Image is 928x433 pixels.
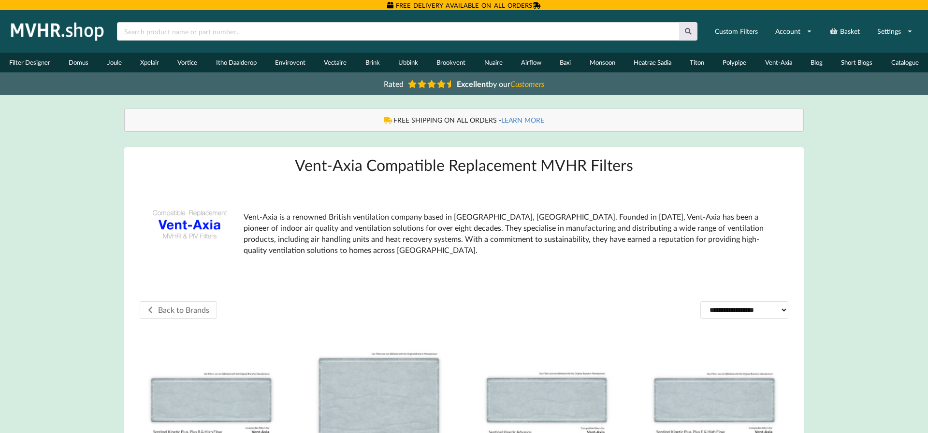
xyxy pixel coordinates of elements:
a: Account [769,23,818,40]
a: Basket [823,23,866,40]
a: Rated Excellentby ourCustomers [377,76,551,92]
span: Rated [384,79,404,88]
i: Customers [510,79,544,88]
a: Ubbink [389,53,427,72]
a: Monsoon [580,53,624,72]
a: Vortice [168,53,206,72]
a: Catalogue [882,53,928,72]
a: Baxi [551,53,580,72]
a: Settings [871,23,919,40]
a: Vent-Axia [756,53,801,72]
a: Itho Daalderop [207,53,266,72]
p: Vent-Axia is a renowned British ventilation company based in [GEOGRAPHIC_DATA], [GEOGRAPHIC_DATA]... [244,211,781,255]
a: Vectaire [315,53,356,72]
a: Back to Brands [140,301,217,319]
span: by our [457,79,544,88]
a: Envirovent [266,53,315,72]
a: Polypipe [713,53,755,72]
a: Brookvent [427,53,475,72]
a: Short Blogs [832,53,882,72]
a: Nuaire [475,53,511,72]
a: Blog [801,53,832,72]
a: Joule [98,53,131,72]
img: Vent-Axia-Compatible-Replacement-Filters.png [147,182,232,267]
h1: Vent-Axia Compatible Replacement MVHR Filters [140,155,788,175]
div: FREE SHIPPING ON ALL ORDERS - [134,115,794,125]
b: Excellent [457,79,489,88]
input: Search product name or part number... [117,22,679,41]
a: Airflow [512,53,551,72]
a: Heatrae Sadia [624,53,681,72]
select: Shop order [700,301,788,318]
a: Xpelair [131,53,168,72]
a: Custom Filters [709,23,764,40]
a: Titon [681,53,713,72]
a: Brink [356,53,389,72]
img: mvhr.shop.png [7,19,108,43]
a: LEARN MORE [501,116,544,124]
a: Domus [59,53,98,72]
